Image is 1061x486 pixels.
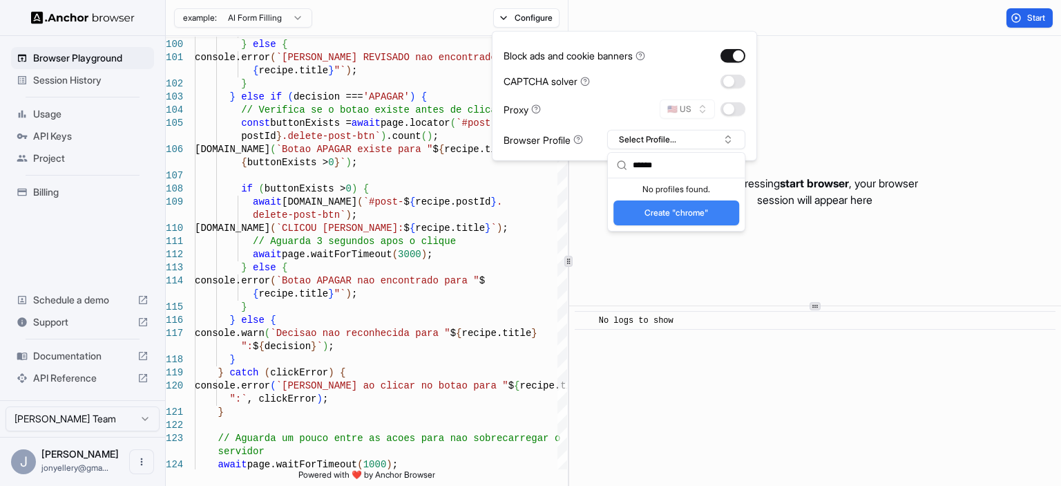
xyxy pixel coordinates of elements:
span: `CLICOU [PERSON_NAME]: [276,223,404,234]
span: const [241,118,270,129]
span: `[PERSON_NAME] REVISADO nao encontrado para " [276,52,537,63]
div: Proxy [504,102,541,116]
span: ` [316,341,322,352]
span: recipe.title [520,380,590,391]
span: $ [450,328,456,339]
span: ( [265,367,270,378]
div: 116 [166,314,182,327]
span: } [218,406,224,418]
span: { [439,144,444,155]
span: decision === [294,91,363,102]
div: 108 [166,183,182,196]
span: page.waitForTimeout [247,459,358,470]
div: Billing [11,181,154,203]
div: 112 [166,248,182,261]
span: clickError [270,367,328,378]
span: recipe.title [258,65,328,76]
span: ) [345,157,351,168]
span: ( [265,328,270,339]
span: } [491,196,497,207]
span: ( [357,459,363,470]
span: ; [323,393,328,404]
span: console.error [195,52,270,63]
span: } [241,262,247,273]
span: ) [421,249,427,260]
span: ) [316,393,322,404]
span: `Decisao nao reconhecida para " [270,328,450,339]
span: João Ellery [41,448,119,460]
span: example: [183,12,217,24]
div: API Keys [11,125,154,147]
div: 100 [166,38,182,51]
span: { [421,91,427,102]
div: 103 [166,91,182,104]
span: } [311,341,316,352]
span: { [363,183,369,194]
div: 105 [166,117,182,130]
div: Support [11,311,154,333]
span: ; [392,459,398,470]
span: "` [334,65,346,76]
span: ) [410,91,415,102]
span: ​ [582,314,589,328]
span: postId [241,131,276,142]
span: { [410,196,415,207]
span: arregar o [508,433,561,444]
button: Select Profile... [607,130,745,149]
span: 'APAGAR' [363,91,410,102]
span: ; [502,223,508,234]
span: ) [345,65,351,76]
span: Usage [33,107,149,121]
div: API Reference [11,367,154,389]
div: 109 [166,196,182,209]
div: 121 [166,406,182,419]
span: recipe.title [462,328,532,339]
span: Documentation [33,349,132,363]
span: recipe.title [415,223,485,234]
span: } [328,65,334,76]
span: console.error [195,380,270,391]
span: Project [33,151,149,165]
span: ) [345,288,351,299]
span: else [241,91,265,102]
span: { [253,288,258,299]
span: Schedule a demo [33,293,132,307]
span: $ [403,196,409,207]
button: Start [1006,8,1053,28]
span: ( [270,223,276,234]
span: 0 [328,157,334,168]
div: Usage [11,103,154,125]
span: API Reference [33,371,132,385]
span: `Botao APAGAR existe para " [276,144,433,155]
span: await [218,459,247,470]
span: ) [497,223,502,234]
span: { [282,262,287,273]
div: 115 [166,301,182,314]
span: Session History [33,73,149,87]
span: `Botao APAGAR nao encontrado para " [276,275,479,286]
span: ": [241,341,253,352]
div: 123 [166,432,182,445]
span: } [218,367,224,378]
span: [DOMAIN_NAME] [195,223,270,234]
span: } [241,78,247,89]
span: Powered with ❤️ by Anchor Browser [298,469,435,486]
span: console.error [195,275,270,286]
span: } [334,157,340,168]
span: } [229,91,235,102]
span: recipe.postId [415,196,490,207]
span: 3000 [398,249,421,260]
span: { [282,39,287,50]
span: catch [229,367,258,378]
div: 122 [166,419,182,432]
span: { [258,341,264,352]
span: ) [381,131,386,142]
span: { [456,328,461,339]
span: ( [270,380,276,391]
span: ` [491,223,497,234]
button: Configure [493,8,560,28]
img: Anchor Logo [31,11,135,24]
span: servidor [218,446,265,457]
div: 120 [166,380,182,393]
div: 106 [166,143,182,156]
